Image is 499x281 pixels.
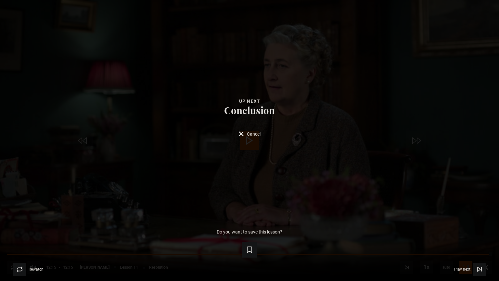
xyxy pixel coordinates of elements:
button: Play next [454,263,486,276]
span: Cancel [247,132,261,136]
button: Cancel [239,131,261,136]
span: Rewatch [29,267,44,271]
button: Rewatch [13,263,44,276]
div: Up next [10,98,489,105]
span: Play next [454,267,470,271]
button: Conclusion [222,105,277,115]
p: Do you want to save this lesson? [217,230,282,234]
